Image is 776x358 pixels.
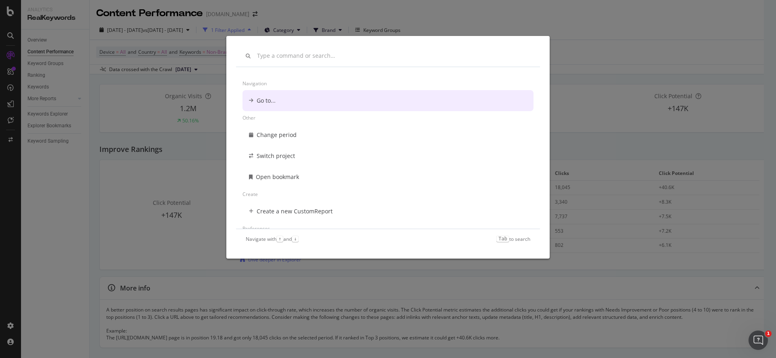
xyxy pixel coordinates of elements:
div: Navigate with and [246,236,299,242]
div: to search [496,236,530,242]
div: modal [226,36,550,259]
div: Switch project [257,152,295,160]
div: Change period [257,131,297,139]
div: Create a new CustomReport [257,207,333,215]
iframe: Intercom live chat [749,331,768,350]
div: Create [242,187,533,201]
kbd: ↓ [292,236,299,242]
div: Navigation [242,77,533,90]
div: Preferences [242,222,533,235]
div: Go to... [257,97,276,105]
div: Open bookmark [256,173,299,181]
input: Type a command or search… [257,53,530,59]
kbd: ↑ [276,236,283,242]
div: Other [242,111,533,124]
kbd: Tab [496,236,509,242]
span: 1 [765,331,772,337]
